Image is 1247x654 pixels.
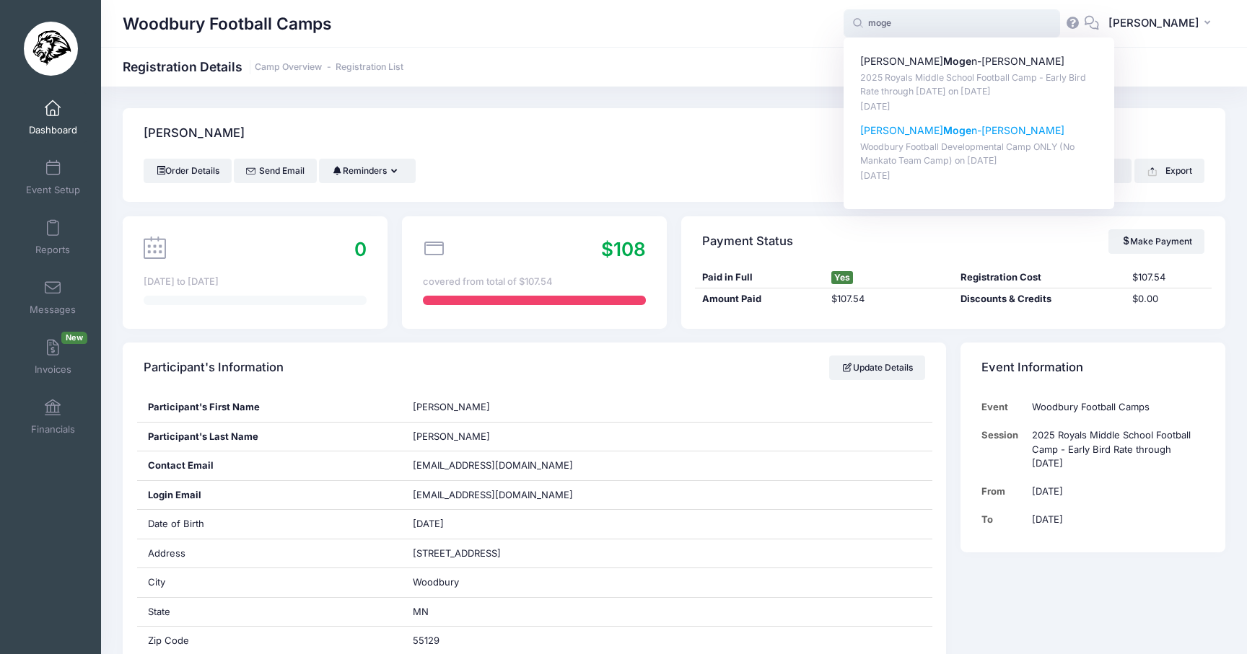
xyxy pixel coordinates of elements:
h1: Registration Details [123,59,403,74]
a: Dashboard [19,92,87,143]
a: Registration List [336,62,403,73]
p: Woodbury Football Developmental Camp ONLY (No Mankato Team Camp) on [DATE] [860,141,1098,167]
p: 2025 Royals Middle School Football Camp - Early Bird Rate through [DATE] on [DATE] [860,71,1098,98]
h4: Payment Status [702,221,793,262]
button: Export [1134,159,1204,183]
a: Messages [19,272,87,322]
a: Event Setup [19,152,87,203]
div: Login Email [137,481,402,510]
td: [DATE] [1025,505,1204,534]
div: Paid in Full [695,270,824,285]
span: MN [413,606,429,617]
div: Participant's Last Name [137,423,402,451]
span: [PERSON_NAME] [413,401,490,412]
span: Yes [831,271,853,284]
div: [DATE] to [DATE] [144,275,367,289]
td: Event [981,393,1025,421]
a: InvoicesNew [19,332,87,382]
span: [PERSON_NAME] [413,430,490,442]
a: Reports [19,212,87,262]
span: [EMAIL_ADDRESS][DOMAIN_NAME] [413,488,593,503]
a: Financials [19,392,87,442]
p: [DATE] [860,100,1098,114]
img: Woodbury Football Camps [24,22,78,76]
div: Contact Email [137,451,402,480]
span: 55129 [413,635,439,646]
h4: Participant's Information [144,348,284,389]
h1: Woodbury Football Camps [123,7,332,40]
div: $107.54 [1125,270,1211,285]
span: 0 [354,238,367,260]
span: Event Setup [26,184,80,196]
span: New [61,332,87,344]
td: 2025 Royals Middle School Football Camp - Early Bird Rate through [DATE] [1025,421,1204,477]
strong: Moge [943,55,971,67]
div: State [137,598,402,627]
td: Session [981,421,1025,477]
span: [EMAIL_ADDRESS][DOMAIN_NAME] [413,459,573,471]
a: Send Email [234,159,317,183]
p: [PERSON_NAME] n-[PERSON_NAME] [860,123,1098,138]
td: [DATE] [1025,477,1204,505]
div: City [137,568,402,597]
span: Financials [31,423,75,436]
div: Registration Cost [953,270,1125,285]
a: Update Details [829,355,925,380]
strong: Moge [943,124,971,136]
span: [PERSON_NAME] [1108,15,1199,31]
input: Search by First Name, Last Name, or Email... [844,9,1060,38]
span: $108 [601,238,646,260]
div: Discounts & Credits [953,292,1125,306]
a: Camp Overview [255,62,322,73]
span: Woodbury [413,576,459,588]
p: [DATE] [860,169,1098,183]
span: [STREET_ADDRESS] [413,547,501,559]
div: Date of Birth [137,510,402,539]
a: Order Details [144,159,232,183]
div: Participant's First Name [137,393,402,422]
span: Invoices [35,363,71,376]
div: Amount Paid [695,292,824,306]
div: $0.00 [1125,292,1211,306]
button: Reminders [319,159,415,183]
p: [PERSON_NAME] n-[PERSON_NAME] [860,54,1098,69]
button: [PERSON_NAME] [1099,7,1225,40]
td: Woodbury Football Camps [1025,393,1204,421]
a: Make Payment [1108,229,1204,254]
span: Dashboard [29,124,77,136]
td: To [981,505,1025,534]
span: Reports [35,244,70,256]
div: $107.54 [824,292,953,306]
td: From [981,477,1025,505]
h4: Event Information [981,348,1083,389]
div: Address [137,539,402,568]
span: [DATE] [413,518,444,529]
div: covered from total of $107.54 [423,275,646,289]
h4: [PERSON_NAME] [144,113,245,154]
span: Messages [30,304,76,316]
